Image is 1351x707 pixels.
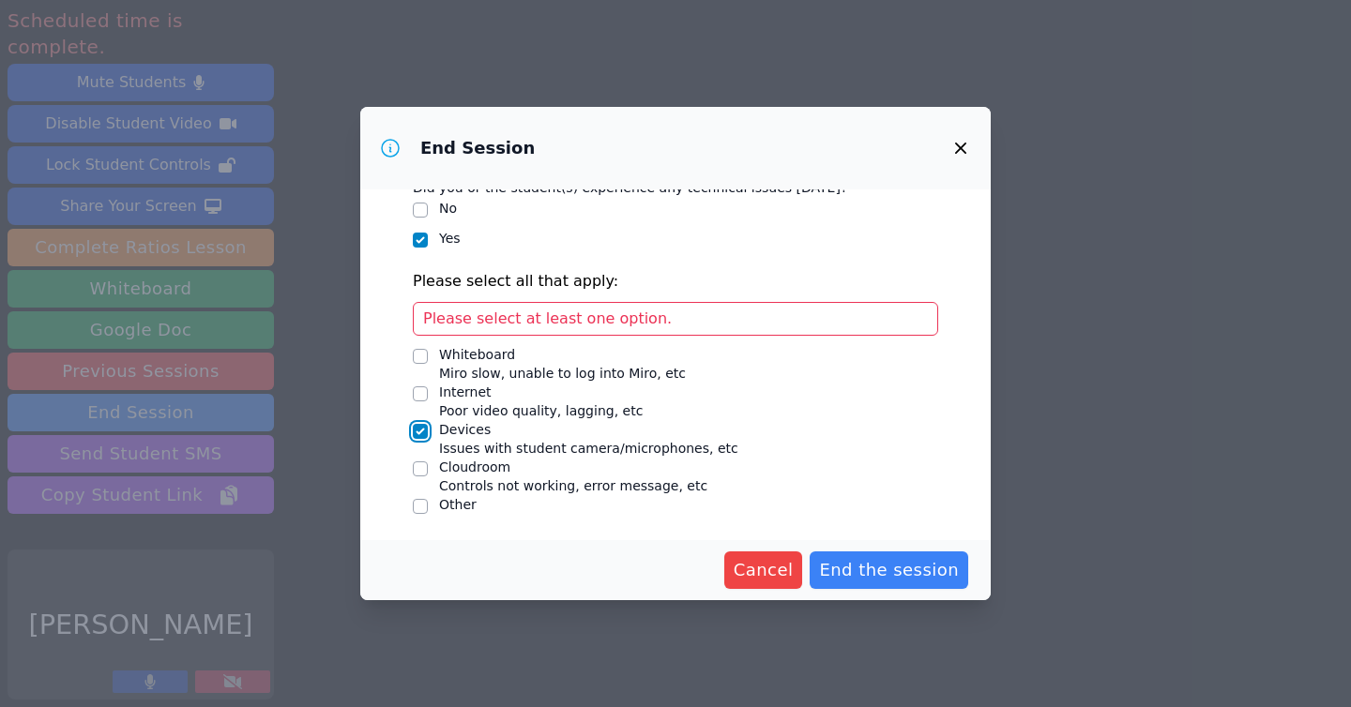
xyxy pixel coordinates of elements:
div: Whiteboard [439,345,686,364]
div: Other [439,495,477,514]
span: Issues with student camera/microphones, etc [439,441,738,456]
span: Miro slow, unable to log into Miro, etc [439,366,686,381]
span: Cancel [734,557,794,583]
button: Cancel [724,551,803,589]
div: Devices [439,420,738,439]
h3: End Session [420,137,535,159]
span: Please select at least one option. [423,309,672,327]
span: Poor video quality, lagging, etc [439,403,643,418]
label: Yes [439,231,461,246]
label: No [439,201,457,216]
button: End the session [810,551,968,589]
p: Please select all that apply: [413,270,938,293]
div: Cloudroom [439,458,707,476]
span: Controls not working, error message, etc [439,478,707,493]
div: Internet [439,383,643,401]
span: End the session [819,557,959,583]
